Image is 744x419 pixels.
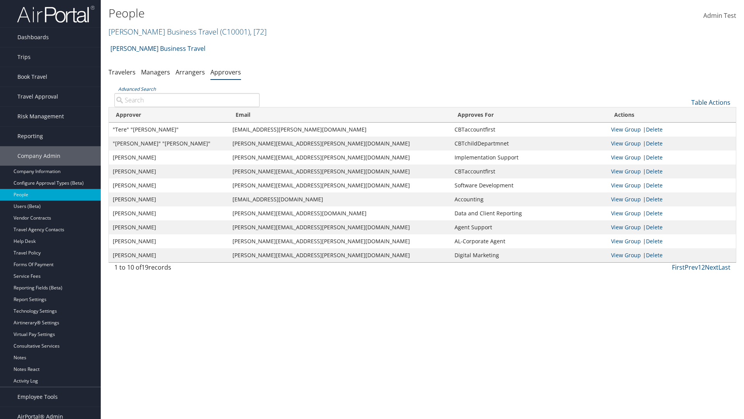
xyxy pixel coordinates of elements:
[229,178,451,192] td: [PERSON_NAME][EMAIL_ADDRESS][PERSON_NAME][DOMAIN_NAME]
[607,164,736,178] td: |
[176,68,205,76] a: Arrangers
[611,196,641,203] a: View Approver's Group
[607,220,736,234] td: |
[17,387,58,407] span: Employee Tools
[109,178,229,192] td: [PERSON_NAME]
[451,164,607,178] td: CBTaccountfirst
[607,234,736,248] td: |
[229,248,451,262] td: [PERSON_NAME][EMAIL_ADDRESS][PERSON_NAME][DOMAIN_NAME]
[109,123,229,137] td: "Tere" "[PERSON_NAME]"
[607,107,736,123] th: Actions
[110,41,205,56] a: [PERSON_NAME] Business Travel
[17,5,95,23] img: airportal-logo.png
[210,68,241,76] a: Approvers
[109,164,229,178] td: [PERSON_NAME]
[451,137,607,151] td: CBTchildDepartmnet
[607,151,736,164] td: |
[451,123,607,137] td: CBTaccountfirst
[451,248,607,262] td: Digital Marketing
[646,140,663,147] a: Delete
[229,151,451,164] td: [PERSON_NAME][EMAIL_ADDRESS][PERSON_NAME][DOMAIN_NAME]
[109,206,229,220] td: [PERSON_NAME]
[685,263,698,272] a: Prev
[250,26,267,37] span: , [ 72 ]
[17,126,43,146] span: Reporting
[701,263,705,272] a: 2
[229,123,451,137] td: [EMAIL_ADDRESS][PERSON_NAME][DOMAIN_NAME]
[109,248,229,262] td: [PERSON_NAME]
[220,26,250,37] span: ( C10001 )
[451,192,607,206] td: Accounting
[108,26,267,37] a: [PERSON_NAME] Business Travel
[646,251,663,259] a: Delete
[607,192,736,206] td: |
[451,178,607,192] td: Software Development
[108,68,136,76] a: Travelers
[109,234,229,248] td: [PERSON_NAME]
[672,263,685,272] a: First
[607,206,736,220] td: |
[17,47,31,67] span: Trips
[646,154,663,161] a: Delete
[607,123,736,137] td: |
[229,137,451,151] td: [PERSON_NAME][EMAIL_ADDRESS][PERSON_NAME][DOMAIN_NAME]
[229,192,451,206] td: [EMAIL_ADDRESS][DOMAIN_NAME]
[109,137,229,151] td: "[PERSON_NAME]" "[PERSON_NAME]"
[611,168,641,175] a: View Approver's Group
[611,182,641,189] a: View Approver's Group
[118,86,156,92] a: Advanced Search
[705,263,718,272] a: Next
[114,93,260,107] input: Advanced Search
[229,164,451,178] td: [PERSON_NAME][EMAIL_ADDRESS][PERSON_NAME][DOMAIN_NAME]
[17,107,64,126] span: Risk Management
[646,196,663,203] a: Delete
[17,87,58,106] span: Travel Approval
[607,178,736,192] td: |
[229,107,451,123] th: Email: activate to sort column ascending
[17,67,47,87] span: Book Travel
[703,4,736,28] a: Admin Test
[611,209,641,217] a: View Approver's Group
[451,220,607,234] td: Agent Support
[141,263,148,272] span: 19
[229,234,451,248] td: [PERSON_NAME][EMAIL_ADDRESS][PERSON_NAME][DOMAIN_NAME]
[611,223,641,231] a: View Approver's Group
[611,140,641,147] a: View Approver's Group
[611,237,641,245] a: View Approver's Group
[646,168,663,175] a: Delete
[646,237,663,245] a: Delete
[451,234,607,248] td: AL-Corporate Agent
[718,263,730,272] a: Last
[114,263,260,276] div: 1 to 10 of records
[607,248,736,262] td: |
[611,154,641,161] a: View Approver's Group
[109,192,229,206] td: [PERSON_NAME]
[611,251,641,259] a: View Approver's Group
[108,5,527,21] h1: People
[109,151,229,164] td: [PERSON_NAME]
[109,220,229,234] td: [PERSON_NAME]
[451,206,607,220] td: Data and Client Reporting
[451,151,607,164] td: Implementation Support
[607,137,736,151] td: |
[646,182,663,189] a: Delete
[141,68,170,76] a: Managers
[646,126,663,133] a: Delete
[229,206,451,220] td: [PERSON_NAME][EMAIL_ADDRESS][DOMAIN_NAME]
[646,223,663,231] a: Delete
[646,209,663,217] a: Delete
[611,126,641,133] a: View Approver's Group
[17,146,60,166] span: Company Admin
[229,220,451,234] td: [PERSON_NAME][EMAIL_ADDRESS][PERSON_NAME][DOMAIN_NAME]
[109,107,229,123] th: Approver: activate to sort column descending
[451,107,607,123] th: Approves For: activate to sort column ascending
[703,11,736,20] span: Admin Test
[17,28,49,47] span: Dashboards
[691,98,730,107] a: Table Actions
[698,263,701,272] a: 1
